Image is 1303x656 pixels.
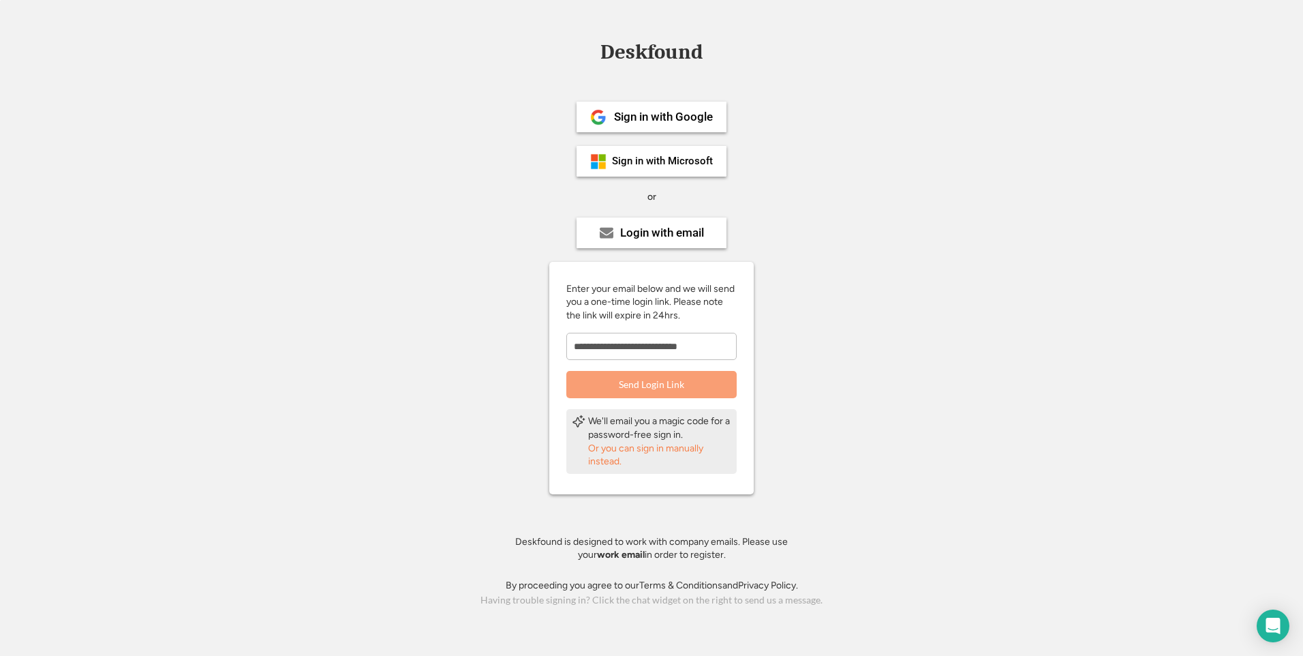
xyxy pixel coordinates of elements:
[738,580,798,591] a: Privacy Policy.
[620,227,704,239] div: Login with email
[566,282,737,323] div: Enter your email below and we will send you a one-time login link. Please note the link will expi...
[588,442,731,468] div: Or you can sign in manually instead.
[612,156,713,166] div: Sign in with Microsoft
[498,535,805,562] div: Deskfound is designed to work with company emails. Please use your in order to register.
[594,42,709,63] div: Deskfound
[597,549,645,561] strong: work email
[614,111,713,123] div: Sign in with Google
[588,415,731,441] div: We'll email you a magic code for a password-free sign in.
[1257,610,1289,642] div: Open Intercom Messenger
[639,580,722,591] a: Terms & Conditions
[590,109,607,125] img: 1024px-Google__G__Logo.svg.png
[506,579,798,593] div: By proceeding you agree to our and
[590,153,607,170] img: ms-symbollockup_mssymbol_19.png
[566,371,737,398] button: Send Login Link
[647,190,656,204] div: or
